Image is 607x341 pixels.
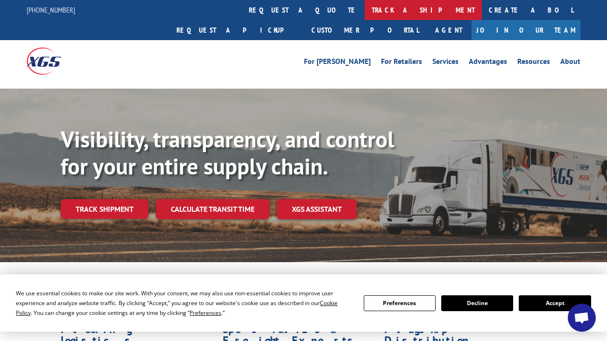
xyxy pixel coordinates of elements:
a: About [560,58,580,68]
a: Calculate transit time [156,199,269,219]
div: Open chat [568,304,596,332]
a: Request a pickup [169,20,304,40]
b: Visibility, transparency, and control for your entire supply chain. [61,125,394,181]
a: Agent [426,20,472,40]
a: Advantages [469,58,507,68]
a: For [PERSON_NAME] [304,58,371,68]
a: Resources [517,58,550,68]
a: Track shipment [61,199,148,219]
span: Preferences [190,309,221,317]
a: For Retailers [381,58,422,68]
button: Accept [519,295,591,311]
a: Services [432,58,459,68]
a: Customer Portal [304,20,426,40]
a: [PHONE_NUMBER] [27,5,75,14]
a: XGS ASSISTANT [277,199,357,219]
button: Decline [441,295,513,311]
div: We use essential cookies to make our site work. With your consent, we may also use non-essential ... [16,288,352,318]
a: Join Our Team [472,20,580,40]
button: Preferences [364,295,436,311]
